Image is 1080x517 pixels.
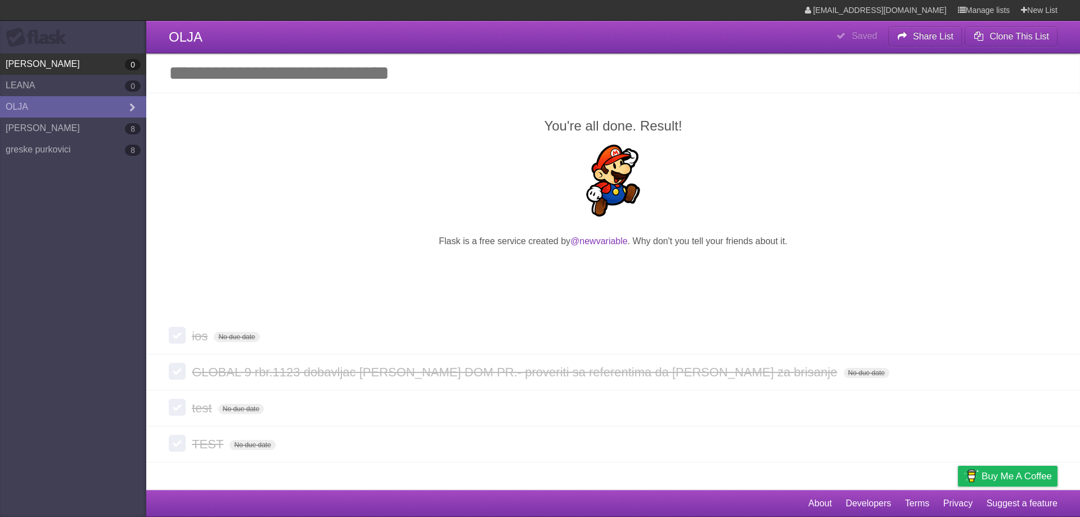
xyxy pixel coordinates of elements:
[888,26,962,47] button: Share List
[964,466,979,485] img: Buy me a coffee
[125,59,141,70] b: 0
[125,145,141,156] b: 8
[169,327,186,344] label: Done
[192,437,226,451] span: TEST
[943,493,973,514] a: Privacy
[958,466,1057,487] a: Buy me a coffee
[192,329,210,343] span: ios
[845,493,891,514] a: Developers
[214,332,259,342] span: No due date
[982,466,1052,486] span: Buy me a coffee
[852,31,877,41] b: Saved
[570,236,628,246] a: @newvariable
[229,440,275,450] span: No due date
[192,365,840,379] span: GLOBAL 9 rbr.1123 dobavljac [PERSON_NAME] DOM PR.- proveriti sa referentima da [PERSON_NAME] za b...
[577,145,649,217] img: Super Mario
[965,26,1057,47] button: Clone This List
[989,32,1049,41] b: Clone This List
[913,32,953,41] b: Share List
[905,493,930,514] a: Terms
[218,404,264,414] span: No due date
[169,29,202,44] span: OLJA
[169,116,1057,136] h2: You're all done. Result!
[169,235,1057,248] p: Flask is a free service created by . Why don't you tell your friends about it.
[169,435,186,452] label: Done
[169,363,186,380] label: Done
[6,28,73,48] div: Flask
[125,123,141,134] b: 8
[808,493,832,514] a: About
[125,80,141,92] b: 0
[987,493,1057,514] a: Suggest a feature
[192,401,214,415] span: test
[844,368,889,378] span: No due date
[593,262,633,278] iframe: X Post Button
[169,399,186,416] label: Done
